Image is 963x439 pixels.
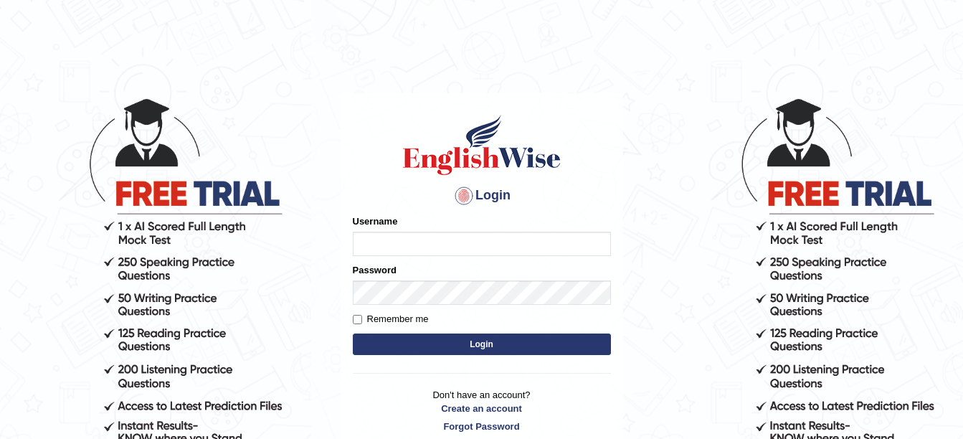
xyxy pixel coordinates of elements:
img: Logo of English Wise sign in for intelligent practice with AI [400,113,564,177]
label: Password [353,263,397,277]
input: Remember me [353,315,362,324]
a: Create an account [353,402,611,415]
h4: Login [353,184,611,207]
label: Username [353,214,398,228]
label: Remember me [353,312,429,326]
a: Forgot Password [353,420,611,433]
p: Don't have an account? [353,388,611,433]
button: Login [353,334,611,355]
